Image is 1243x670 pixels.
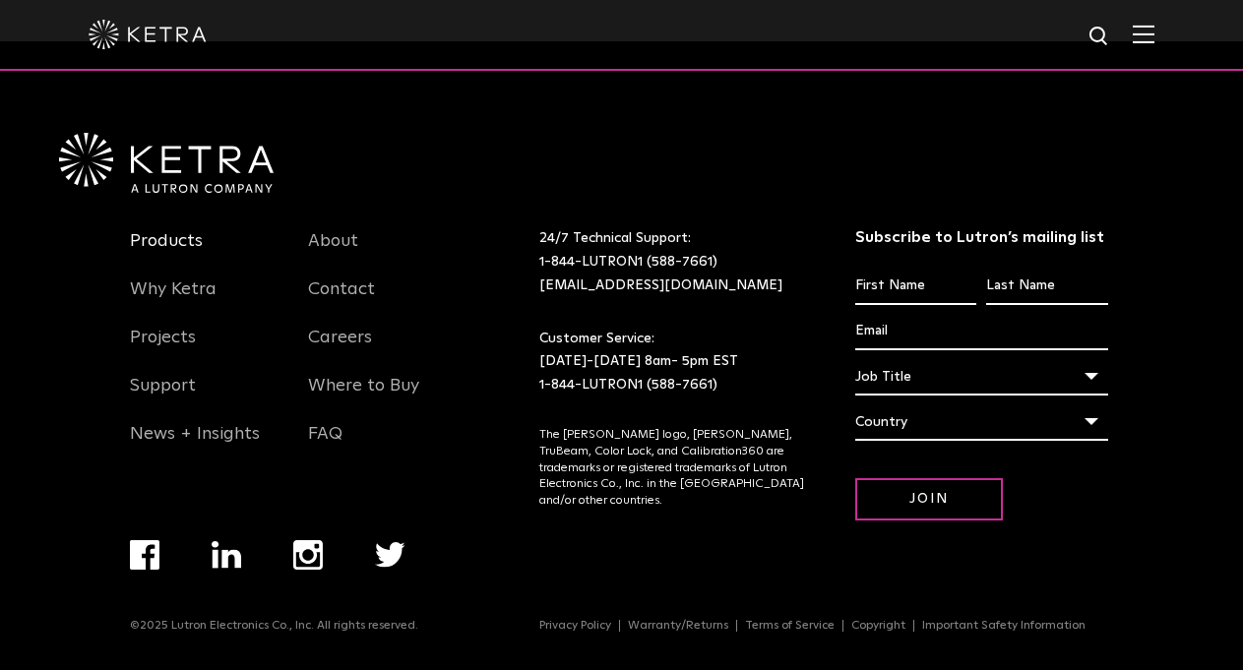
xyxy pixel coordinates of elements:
a: 1-844-LUTRON1 (588-7661) [539,378,717,392]
a: Terms of Service [737,620,843,632]
p: ©2025 Lutron Electronics Co., Inc. All rights reserved. [130,619,418,633]
a: 1-844-LUTRON1 (588-7661) [539,255,717,269]
img: Hamburger%20Nav.svg [1133,25,1154,43]
input: Last Name [986,268,1107,305]
a: About [308,230,358,275]
p: 24/7 Technical Support: [539,227,806,297]
a: Warranty/Returns [620,620,737,632]
a: Why Ketra [130,278,217,324]
img: instagram [293,540,323,570]
div: Navigation Menu [308,227,458,468]
div: Navigation Menu [539,619,1113,633]
a: Projects [130,327,196,372]
a: FAQ [308,423,342,468]
input: Join [855,478,1003,520]
input: First Name [855,268,976,305]
a: Privacy Policy [531,620,620,632]
div: Country [855,403,1108,441]
a: Important Safety Information [914,620,1093,632]
img: facebook [130,540,159,570]
p: Customer Service: [DATE]-[DATE] 8am- 5pm EST [539,328,806,397]
img: linkedin [212,541,242,569]
div: Job Title [855,358,1108,396]
a: Contact [308,278,375,324]
p: The [PERSON_NAME] logo, [PERSON_NAME], TruBeam, Color Lock, and Calibration360 are trademarks or ... [539,427,806,510]
div: Navigation Menu [130,540,458,619]
a: Careers [308,327,372,372]
a: Copyright [843,620,914,632]
a: News + Insights [130,423,260,468]
div: Navigation Menu [130,227,280,468]
a: [EMAIL_ADDRESS][DOMAIN_NAME] [539,278,782,292]
a: Support [130,375,196,420]
img: Ketra-aLutronCo_White_RGB [59,133,274,194]
input: Email [855,313,1108,350]
h3: Subscribe to Lutron’s mailing list [855,227,1108,248]
img: ketra-logo-2019-white [89,20,207,49]
img: twitter [375,542,405,568]
a: Products [130,230,203,275]
img: search icon [1088,25,1112,49]
a: Where to Buy [308,375,419,420]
